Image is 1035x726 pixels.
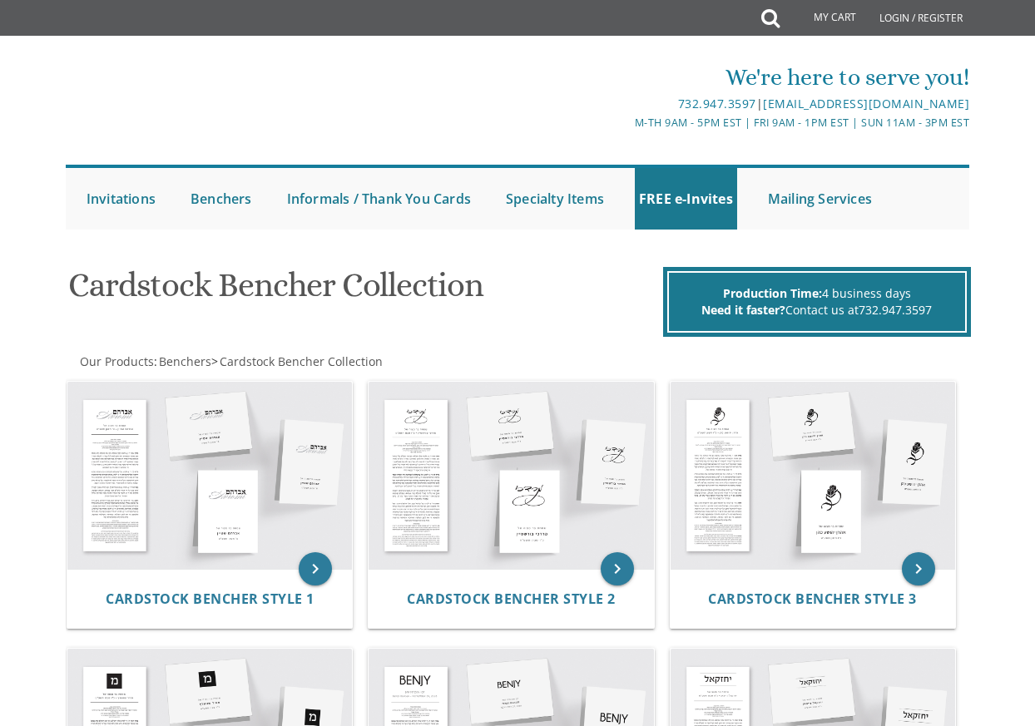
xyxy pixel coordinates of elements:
a: 732.947.3597 [859,302,932,318]
a: Specialty Items [502,168,608,230]
h1: Cardstock Bencher Collection [68,267,658,316]
a: Informals / Thank You Cards [283,168,475,230]
span: Need it faster? [701,302,785,318]
div: | [368,94,969,114]
a: keyboard_arrow_right [601,552,634,585]
a: Cardstock Bencher Style 3 [708,591,917,607]
span: Production Time: [723,285,822,301]
div: M-Th 9am - 5pm EST | Fri 9am - 1pm EST | Sun 11am - 3pm EST [368,114,969,131]
a: Cardstock Bencher Collection [218,353,383,369]
span: > [211,353,383,369]
a: Benchers [186,168,256,230]
a: Invitations [82,168,160,230]
a: Benchers [157,353,211,369]
span: Cardstock Bencher Collection [220,353,383,369]
a: Our Products [78,353,154,369]
div: : [66,353,517,370]
a: [EMAIL_ADDRESS][DOMAIN_NAME] [763,96,969,111]
span: Benchers [159,353,211,369]
div: We're here to serve you! [368,61,969,94]
div: 4 business days Contact us at [667,271,967,333]
span: Cardstock Bencher Style 1 [106,590,314,608]
img: Cardstock Bencher Style 1 [67,382,352,569]
a: Mailing Services [764,168,876,230]
img: Cardstock Bencher Style 3 [671,382,955,569]
img: Cardstock Bencher Style 2 [369,382,653,569]
a: 732.947.3597 [678,96,756,111]
a: keyboard_arrow_right [299,552,332,585]
span: Cardstock Bencher Style 3 [708,590,917,608]
a: Cardstock Bencher Style 2 [407,591,616,607]
a: Cardstock Bencher Style 1 [106,591,314,607]
a: keyboard_arrow_right [902,552,935,585]
a: FREE e-Invites [635,168,737,230]
a: My Cart [778,2,868,35]
span: Cardstock Bencher Style 2 [407,590,616,608]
